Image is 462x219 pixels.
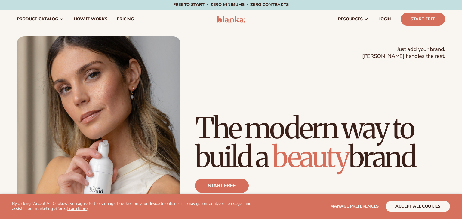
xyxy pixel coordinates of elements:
[17,17,58,22] span: product catalog
[401,13,445,25] a: Start Free
[378,17,391,22] span: LOGIN
[272,139,349,175] span: beauty
[362,46,445,60] span: Just add your brand. [PERSON_NAME] handles the rest.
[338,17,363,22] span: resources
[12,10,69,29] a: product catalog
[374,10,396,29] a: LOGIN
[195,114,445,171] h1: The modern way to build a brand
[333,10,374,29] a: resources
[67,206,87,211] a: Learn More
[74,17,107,22] span: How It Works
[112,10,138,29] a: pricing
[69,10,112,29] a: How It Works
[330,203,379,209] span: Manage preferences
[330,201,379,212] button: Manage preferences
[12,201,254,211] p: By clicking "Accept All Cookies", you agree to the storing of cookies on your device to enhance s...
[195,178,249,193] a: Start free
[117,17,134,22] span: pricing
[386,201,450,212] button: accept all cookies
[173,2,289,7] span: Free to start · ZERO minimums · ZERO contracts
[217,16,245,23] img: logo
